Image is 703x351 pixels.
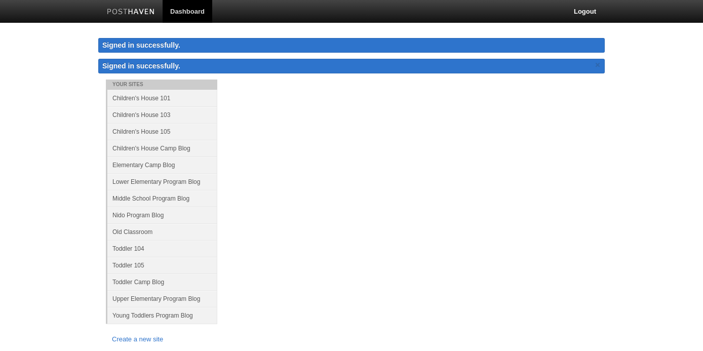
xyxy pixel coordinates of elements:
[107,290,217,307] a: Upper Elementary Program Blog
[107,157,217,173] a: Elementary Camp Blog
[107,123,217,140] a: Children's House 105
[112,334,211,345] a: Create a new site
[107,240,217,257] a: Toddler 104
[107,90,217,106] a: Children's House 101
[107,173,217,190] a: Lower Elementary Program Blog
[107,207,217,223] a: Nido Program Blog
[107,274,217,290] a: Toddler Camp Blog
[107,307,217,324] a: Young Toddlers Program Blog
[107,9,155,16] img: Posthaven-bar
[106,80,217,90] li: Your Sites
[98,38,605,53] div: Signed in successfully.
[107,140,217,157] a: Children's House Camp Blog
[102,62,180,70] span: Signed in successfully.
[107,106,217,123] a: Children's House 103
[107,257,217,274] a: Toddler 105
[107,190,217,207] a: Middle School Program Blog
[593,59,602,71] a: ×
[107,223,217,240] a: Old Classroom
